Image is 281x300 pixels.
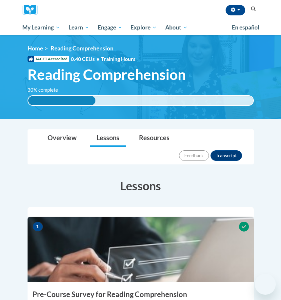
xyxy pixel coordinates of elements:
a: Resources [132,130,176,147]
a: My Learning [18,20,65,35]
a: Home [28,45,43,52]
button: Search [249,5,258,13]
button: Transcript [211,150,242,161]
a: About [161,20,192,35]
span: Engage [98,24,122,31]
span: My Learning [22,24,60,31]
iframe: Button to launch messaging window [255,274,276,295]
a: Lessons [90,130,126,147]
span: Training Hours [101,56,135,62]
button: Account Settings [226,5,245,15]
span: • [96,56,99,62]
span: About [165,24,188,31]
img: Logo brand [23,5,42,15]
a: Explore [126,20,161,35]
span: Reading Comprehension [28,66,186,83]
span: 1 [32,222,43,232]
span: 0.40 CEUs [71,55,101,63]
a: En español [228,21,264,34]
img: Course Image [28,217,254,282]
div: 30% complete [28,96,96,105]
a: Engage [93,20,127,35]
a: Overview [41,130,83,147]
div: Main menu [18,20,264,35]
span: IACET Accredited [28,56,69,62]
label: 30% complete [28,86,65,94]
span: En español [232,24,259,31]
span: Reading Comprehension [50,45,113,52]
a: Learn [64,20,93,35]
span: Learn [69,24,89,31]
button: Feedback [179,150,209,161]
span: Explore [130,24,157,31]
h3: Lessons [28,178,254,194]
h3: Pre-Course Survey for Reading Comprehension [28,290,254,300]
a: Cox Campus [23,5,42,15]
